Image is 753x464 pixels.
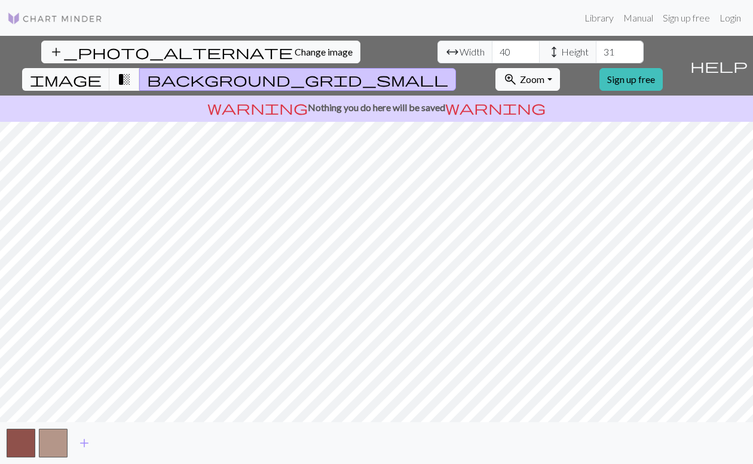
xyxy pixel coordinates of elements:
[599,68,663,91] a: Sign up free
[295,46,353,57] span: Change image
[547,44,561,60] span: height
[41,41,360,63] button: Change image
[503,71,518,88] span: zoom_in
[49,44,293,60] span: add_photo_alternate
[207,99,308,116] span: warning
[715,6,746,30] a: Login
[690,57,748,74] span: help
[658,6,715,30] a: Sign up free
[445,99,546,116] span: warning
[5,100,748,115] p: Nothing you do here will be saved
[561,45,589,59] span: Height
[685,36,753,96] button: Help
[69,432,99,454] button: Add color
[445,44,460,60] span: arrow_range
[580,6,619,30] a: Library
[460,45,485,59] span: Width
[7,11,103,26] img: Logo
[495,68,559,91] button: Zoom
[77,435,91,451] span: add
[520,73,544,85] span: Zoom
[619,6,658,30] a: Manual
[117,71,131,88] span: transition_fade
[147,71,448,88] span: background_grid_small
[30,71,102,88] span: image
